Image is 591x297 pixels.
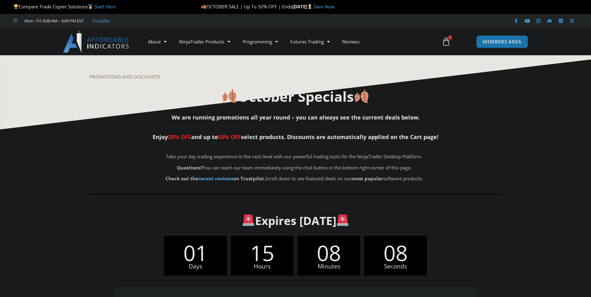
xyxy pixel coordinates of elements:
[172,114,420,121] span: We are running promotions all year round – you can always see the current deals below.
[231,263,293,269] span: Hours
[351,175,383,182] b: most popular
[298,242,360,263] span: 08
[165,175,265,182] strong: Check out the on Trustpilot.
[364,263,427,269] span: Seconds
[99,213,492,228] h3: Expires [DATE]
[63,30,130,53] img: LogoAI | Affordable Indicators – NinjaTrader
[337,214,348,226] img: 🚨
[476,35,528,48] a: MEMBERS AREA
[13,3,116,10] span: Compare Trade Copier Solutions
[483,39,522,44] span: MEMBERS AREA
[120,164,468,172] p: You can reach our team immediately using the chat button in the bottom right corner of this page.
[364,242,427,263] span: 08
[284,34,336,49] a: Futures Trading
[243,214,254,226] img: 🚨
[336,34,366,49] a: Reviews
[164,242,227,263] span: 01
[448,35,453,40] span: 0
[307,4,312,9] img: ⌛
[432,33,460,51] a: 0
[222,89,236,103] img: 🍂
[153,133,438,141] span: Enjoy and up to select products. Discounts are automatically applied on the Cart page!
[166,153,422,160] span: Take your day trading experience to the next level with our powerful trading tools for the NinjaT...
[173,34,236,49] a: NinjaTrader Products
[23,17,83,25] span: Mon - Fri: 8:00 AM – 6:00 PM EST
[231,242,293,263] span: 15
[355,89,369,103] img: 🍂
[236,34,284,49] a: Programming
[89,88,502,106] h2: October Specials
[298,263,360,269] span: Minutes
[88,4,93,9] img: 🥇
[201,4,206,9] img: 🍂
[142,34,173,49] a: About
[164,263,227,269] span: Days
[292,3,314,10] strong: [DATE]
[177,164,203,171] strong: Questions?
[120,174,468,183] p: Scroll down to see featured deals on our software products.
[201,3,292,10] span: OCTOBER SALE | Up To 50% OFF | Ends
[218,133,241,141] span: 50% OFF
[142,34,435,49] nav: Menu
[198,175,233,182] a: recent reviews
[94,3,116,10] a: Start Here
[14,4,18,9] img: 🏆
[92,17,110,25] a: Trustpilot
[89,74,502,80] h6: PROMOTIONS AND DISCOUNTS
[314,3,335,10] a: Save Now
[168,133,191,141] span: 20% OFF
